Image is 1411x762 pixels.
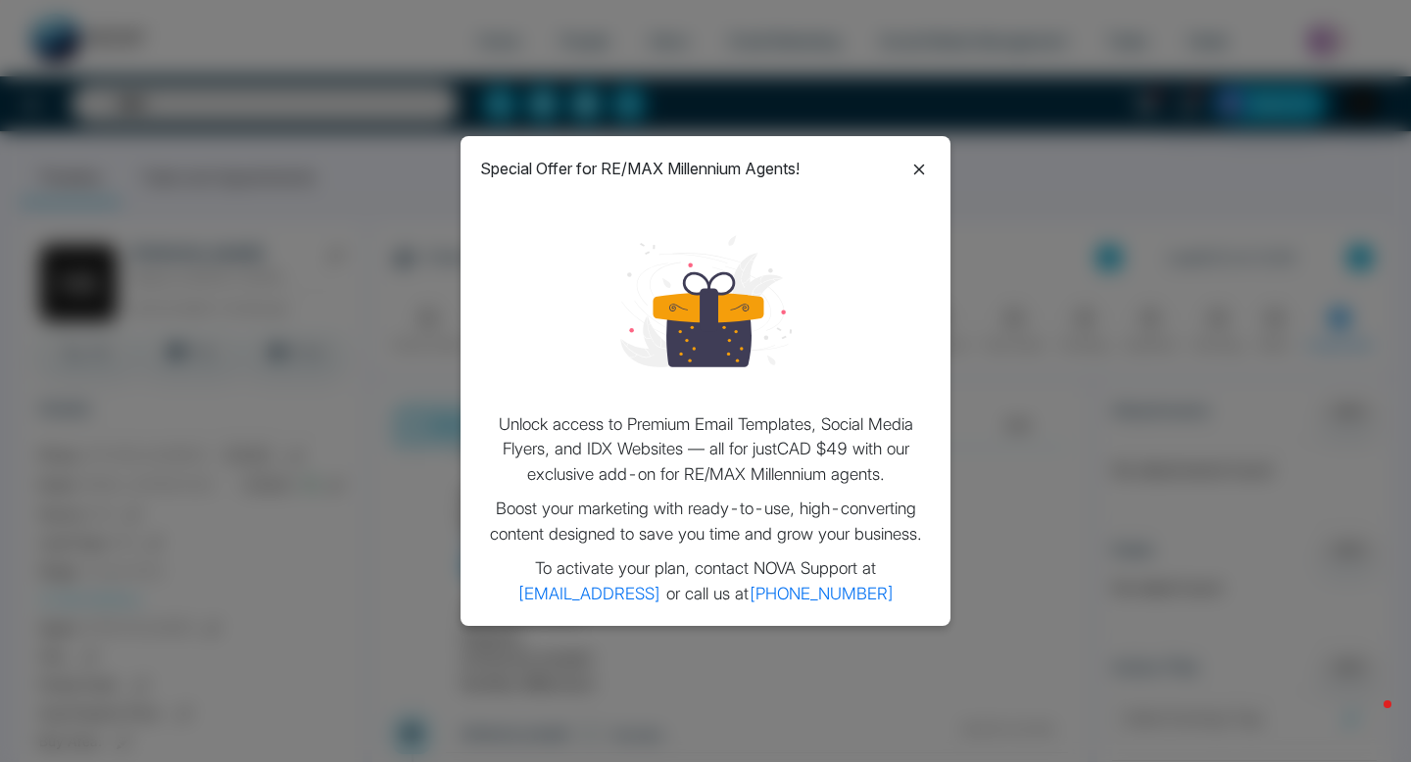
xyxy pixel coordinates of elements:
a: [PHONE_NUMBER] [749,584,895,603]
p: Boost your marketing with ready-to-use, high-converting content designed to save you time and gro... [480,497,931,547]
a: [EMAIL_ADDRESS] [517,584,661,603]
p: Unlock access to Premium Email Templates, Social Media Flyers, and IDX Websites — all for just CA... [480,412,931,488]
p: Special Offer for RE/MAX Millennium Agents! [480,157,800,180]
iframe: Intercom live chat [1344,695,1391,742]
img: loading [620,215,792,387]
p: To activate your plan, contact NOVA Support at or call us at [480,556,931,606]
